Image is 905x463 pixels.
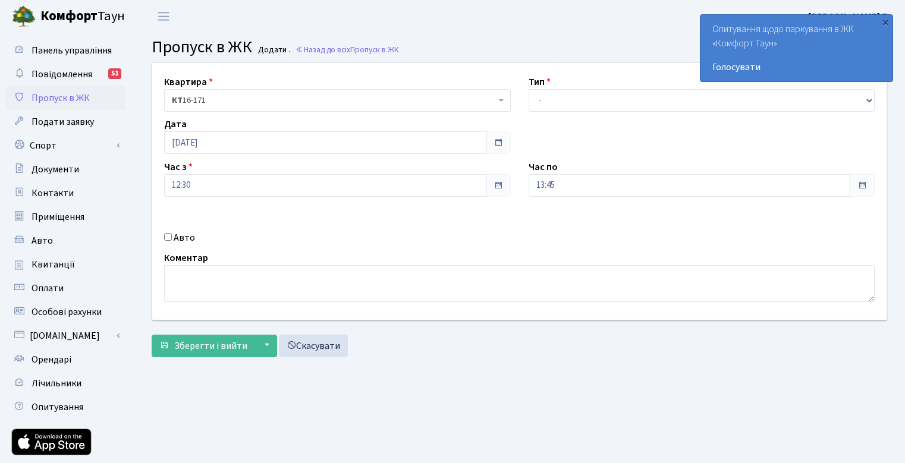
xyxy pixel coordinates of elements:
span: Пропуск в ЖК [152,35,252,59]
b: Комфорт [40,7,98,26]
button: Зберегти і вийти [152,335,255,357]
a: Подати заявку [6,110,125,134]
a: Повідомлення51 [6,62,125,86]
span: <b>КТ</b>&nbsp;&nbsp;&nbsp;&nbsp;16-171 [164,89,511,112]
span: Орендарі [32,353,71,366]
label: Час з [164,160,193,174]
img: logo.png [12,5,36,29]
span: Пропуск в ЖК [350,44,399,55]
a: Скасувати [279,335,348,357]
a: Назад до всіхПропуск в ЖК [296,44,399,55]
div: × [879,16,891,28]
span: Авто [32,234,53,247]
span: Документи [32,163,79,176]
span: Зберегти і вийти [174,339,247,352]
a: [DOMAIN_NAME] [6,324,125,348]
a: Лічильники [6,371,125,395]
a: Контакти [6,181,125,205]
b: [PERSON_NAME] П. [808,10,891,23]
a: Квитанції [6,253,125,276]
label: Дата [164,117,187,131]
span: Контакти [32,187,74,200]
a: Голосувати [712,60,881,74]
a: Пропуск в ЖК [6,86,125,110]
label: Коментар [164,251,208,265]
span: Таун [40,7,125,27]
label: Час по [529,160,558,174]
div: 51 [108,68,121,79]
button: Переключити навігацію [149,7,178,26]
b: КТ [172,95,183,106]
label: Тип [529,75,551,89]
span: Квитанції [32,258,75,271]
a: Авто [6,229,125,253]
a: Панель управління [6,39,125,62]
a: Оплати [6,276,125,300]
span: <b>КТ</b>&nbsp;&nbsp;&nbsp;&nbsp;16-171 [172,95,496,106]
small: Додати . [256,45,290,55]
label: Квартира [164,75,213,89]
a: Спорт [6,134,125,158]
label: Авто [174,231,195,245]
span: Повідомлення [32,68,92,81]
a: Особові рахунки [6,300,125,324]
span: Подати заявку [32,115,94,128]
a: [PERSON_NAME] П. [808,10,891,24]
div: Опитування щодо паркування в ЖК «Комфорт Таун» [700,15,893,81]
a: Орендарі [6,348,125,371]
a: Документи [6,158,125,181]
span: Панель управління [32,44,112,57]
span: Пропуск в ЖК [32,92,90,105]
span: Особові рахунки [32,305,102,319]
span: Опитування [32,401,83,414]
span: Лічильники [32,377,81,390]
span: Приміщення [32,210,84,223]
span: Оплати [32,282,64,295]
a: Опитування [6,395,125,419]
a: Приміщення [6,205,125,229]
